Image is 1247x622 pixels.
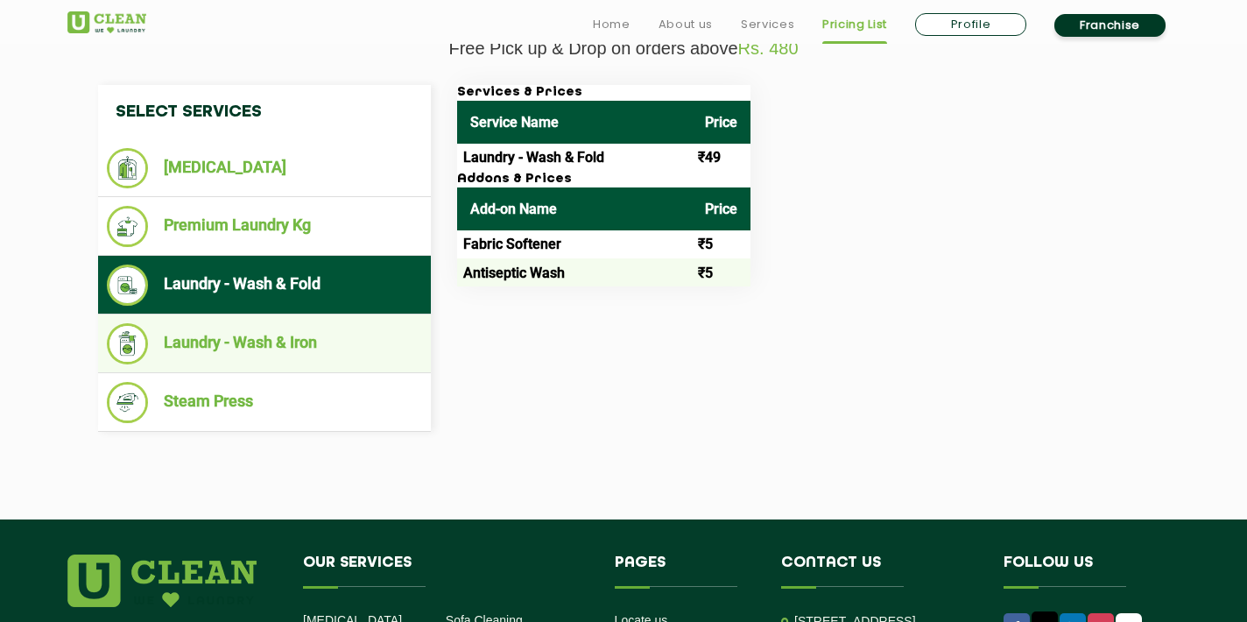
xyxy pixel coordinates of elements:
img: Laundry - Wash & Fold [107,265,148,306]
td: ₹5 [692,230,750,258]
img: UClean Laundry and Dry Cleaning [67,11,146,33]
h4: Follow us [1004,555,1158,588]
td: ₹5 [692,258,750,286]
th: Add-on Name [457,187,692,230]
li: [MEDICAL_DATA] [107,148,422,188]
a: Franchise [1054,14,1166,37]
h4: Select Services [98,85,431,139]
th: Price [692,101,750,144]
li: Laundry - Wash & Fold [107,265,422,306]
li: Premium Laundry Kg [107,206,422,247]
td: Fabric Softener [457,230,692,258]
img: Laundry - Wash & Iron [107,323,148,364]
h3: Services & Prices [457,85,750,101]
img: Premium Laundry Kg [107,206,148,247]
td: Antiseptic Wash [457,258,692,286]
span: Rs. 480 [738,39,799,58]
h4: Contact us [781,555,977,588]
th: Price [692,187,750,230]
h4: Our Services [303,555,588,588]
p: Free Pick up & Drop on orders above [67,39,1180,59]
li: Steam Press [107,382,422,423]
a: Profile [915,13,1026,36]
img: Dry Cleaning [107,148,148,188]
h4: Pages [615,555,756,588]
li: Laundry - Wash & Iron [107,323,422,364]
a: Home [593,14,631,35]
a: Pricing List [822,14,887,35]
a: Services [741,14,794,35]
th: Service Name [457,101,692,144]
img: Steam Press [107,382,148,423]
img: logo.png [67,555,257,607]
h3: Addons & Prices [457,172,750,187]
td: Laundry - Wash & Fold [457,144,692,172]
a: About us [659,14,713,35]
td: ₹49 [692,144,750,172]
